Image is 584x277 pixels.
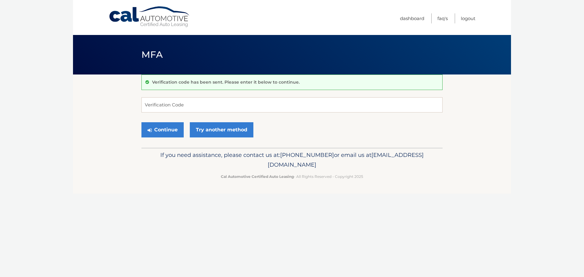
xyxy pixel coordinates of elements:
p: If you need assistance, please contact us at: or email us at [145,150,439,170]
span: MFA [141,49,163,60]
input: Verification Code [141,97,443,113]
span: [PHONE_NUMBER] [280,151,334,158]
a: Try another method [190,122,253,137]
a: Logout [461,13,475,23]
a: Cal Automotive [109,6,191,28]
strong: Cal Automotive Certified Auto Leasing [221,174,294,179]
p: Verification code has been sent. Please enter it below to continue. [152,79,300,85]
a: FAQ's [437,13,448,23]
p: - All Rights Reserved - Copyright 2025 [145,173,439,180]
a: Dashboard [400,13,424,23]
button: Continue [141,122,184,137]
span: [EMAIL_ADDRESS][DOMAIN_NAME] [268,151,424,168]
